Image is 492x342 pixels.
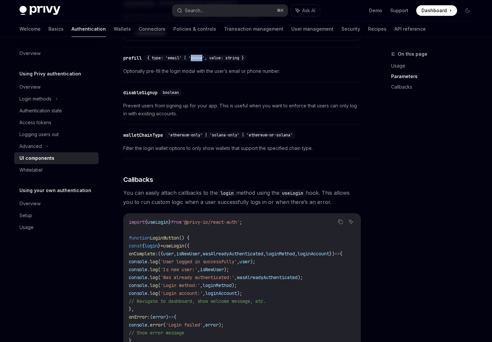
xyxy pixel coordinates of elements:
[237,290,242,296] span: );
[129,251,155,257] span: onComplete
[19,142,42,150] div: Advanced
[123,55,142,61] div: prefill
[19,49,41,57] div: Overview
[150,267,158,272] span: log
[240,259,250,265] span: user
[158,243,160,249] span: }
[145,219,147,225] span: {
[160,243,163,249] span: =
[237,274,298,280] span: wasAlreadyAuthenticated
[158,251,163,257] span: ({
[153,314,166,320] span: error
[334,251,340,257] span: =>
[150,259,158,265] span: log
[123,188,361,207] span: You can easily attach callbacks to the method using the hook. This allows you to run custom logic...
[295,251,298,257] span: ,
[179,235,189,241] span: () {
[150,274,158,280] span: log
[163,90,179,95] span: boolean
[150,282,158,288] span: log
[266,251,295,257] span: loginMethod
[237,259,240,265] span: ,
[174,314,176,320] span: {
[462,5,473,16] button: Toggle dark mode
[172,5,288,16] button: Search...⌘K
[168,219,171,225] span: }
[19,6,60,15] img: dark logo
[14,198,99,210] a: Overview
[368,21,387,37] a: Recipes
[391,71,478,82] a: Parameters
[163,322,166,328] span: (
[19,166,43,174] div: Whitelabel
[279,189,306,197] code: useLogin
[129,259,147,265] span: console
[158,290,160,296] span: (
[369,7,382,14] a: Demo
[147,219,168,225] span: useLogin
[160,290,203,296] span: 'Login account:'
[123,175,153,184] span: Callbacks
[150,290,158,296] span: log
[14,128,99,140] a: Logging users out
[19,186,91,194] h5: Using your own authentication
[203,282,232,288] span: loginMethod
[234,274,237,280] span: ,
[19,212,32,219] div: Setup
[160,282,200,288] span: 'Login method:'
[163,251,174,257] span: user
[129,322,147,328] span: console
[150,314,153,320] span: (
[200,282,203,288] span: ,
[129,298,266,304] span: // Navigate to dashboard, show welcome message, etc.
[139,21,165,37] a: Connectors
[168,314,174,320] span: =>
[160,274,234,280] span: 'Was already authenticated:'
[184,243,189,249] span: ({
[166,322,203,328] span: 'Login failed'
[158,259,160,265] span: (
[123,144,361,152] span: Filter the login wallet options to only show wallets that support the specified chain type.
[160,259,237,265] span: 'User logged in successfully'
[147,267,150,272] span: .
[341,21,360,37] a: Security
[147,282,150,288] span: .
[173,21,216,37] a: Policies & controls
[48,21,64,37] a: Basics
[158,282,160,288] span: (
[291,5,320,16] button: Ask AI
[19,119,51,127] div: Access tokens
[205,322,218,328] span: error
[197,267,200,272] span: ,
[398,50,427,58] span: On this page
[145,243,158,249] span: login
[347,217,355,226] button: Ask AI
[163,243,184,249] span: useLogin
[394,21,426,37] a: API reference
[263,251,266,257] span: ,
[14,210,99,221] a: Setup
[19,200,41,208] div: Overview
[129,306,134,312] span: },
[224,21,283,37] a: Transaction management
[174,251,176,257] span: ,
[150,322,163,328] span: error
[390,7,408,14] a: Support
[19,95,51,103] div: Login methods
[129,219,145,225] span: import
[14,152,99,164] a: UI components
[19,70,81,78] h5: Using Privy authentication
[129,282,147,288] span: console
[72,21,106,37] a: Authentication
[391,82,478,92] a: Callbacks
[232,282,237,288] span: );
[421,7,447,14] span: Dashboard
[123,89,158,96] div: disableSignup
[391,61,478,71] a: Usage
[14,105,99,117] a: Authentication state
[19,21,41,37] a: Welcome
[147,322,150,328] span: .
[158,267,160,272] span: (
[129,314,147,320] span: onError
[203,290,205,296] span: ,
